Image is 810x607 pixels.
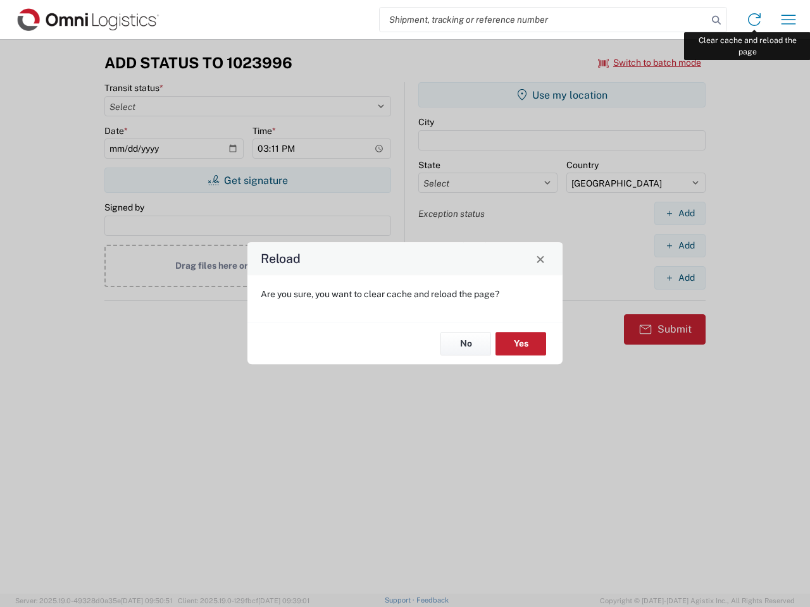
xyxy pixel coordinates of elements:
input: Shipment, tracking or reference number [380,8,707,32]
button: Close [532,250,549,267]
button: Yes [495,332,546,355]
p: Are you sure, you want to clear cache and reload the page? [261,288,549,300]
button: No [440,332,491,355]
h4: Reload [261,250,301,268]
